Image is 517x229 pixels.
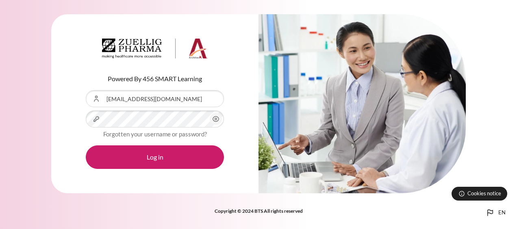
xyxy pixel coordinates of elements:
[102,39,208,59] img: Architeck
[103,130,207,138] a: Forgotten your username or password?
[498,209,506,217] span: en
[86,145,224,169] button: Log in
[452,187,507,201] button: Cookies notice
[86,74,224,84] p: Powered By 456 SMART Learning
[215,208,303,214] strong: Copyright © 2024 BTS All rights reserved
[102,39,208,62] a: Architeck
[482,205,509,221] button: Languages
[467,190,501,197] span: Cookies notice
[86,90,224,107] input: Username or Email Address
